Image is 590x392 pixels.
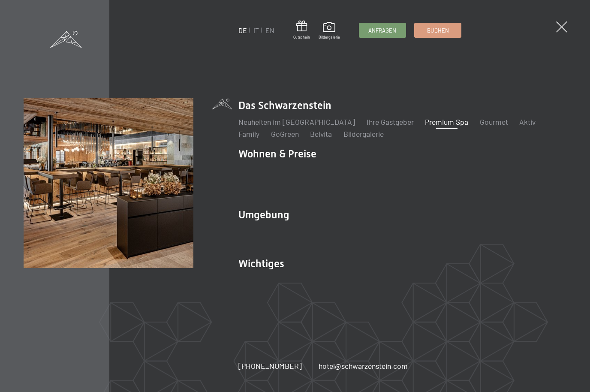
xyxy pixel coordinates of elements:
a: hotel@schwarzenstein.com [319,361,408,371]
a: Gutschein [293,21,310,40]
span: Anfragen [368,27,396,34]
a: Ihre Gastgeber [367,117,414,127]
a: Premium Spa [425,117,468,127]
a: Buchen [415,23,461,37]
span: Gutschein [293,35,310,40]
span: Bildergalerie [319,35,340,40]
span: Buchen [427,27,449,34]
a: Neuheiten im [GEOGRAPHIC_DATA] [238,117,355,127]
a: Bildergalerie [319,22,340,40]
a: Bildergalerie [343,129,384,139]
a: Gourmet [480,117,508,127]
a: Family [238,129,259,139]
span: [PHONE_NUMBER] [238,361,302,371]
a: Anfragen [359,23,406,37]
a: DE [238,26,247,34]
a: Aktiv [519,117,536,127]
a: [PHONE_NUMBER] [238,361,302,371]
a: GoGreen [271,129,299,139]
a: IT [253,26,259,34]
a: Belvita [310,129,332,139]
a: EN [265,26,274,34]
